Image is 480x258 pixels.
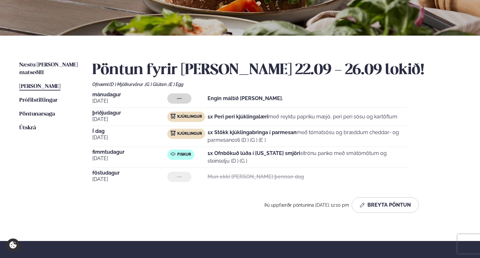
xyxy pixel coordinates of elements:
[171,151,176,157] img: fish.svg
[145,82,169,87] span: (G ) Glúten ,
[208,129,297,135] strong: 1x Stökk kjúklingabringa í parmesan
[92,92,167,97] span: mánudagur
[177,174,182,179] span: ---
[19,97,58,104] a: Prófílstillingar
[208,129,408,144] p: með tómatsósu og bræddum cheddar- og parmesanosti (D ) (G ) (E )
[19,83,60,90] a: [PERSON_NAME]
[208,114,268,120] strong: 1x Peri peri kjúklingalæri
[171,114,176,119] img: chicken.svg
[169,82,183,87] span: (E ) Egg
[19,124,36,132] a: Útskrá
[19,111,55,117] span: Pöntunarsaga
[6,238,20,252] a: Cookie settings
[92,110,167,116] span: þriðjudagur
[19,84,60,89] span: [PERSON_NAME]
[92,176,167,183] span: [DATE]
[352,197,419,213] button: Breyta Pöntun
[208,113,397,121] p: með reyktu papriku mæjó, peri peri sósu og kartöflum
[109,82,145,87] span: (D ) Mjólkurvörur ,
[177,152,191,157] span: Fiskur
[208,150,300,156] strong: 1x Ofnbökuð lúða í [US_STATE] smjöri
[92,116,167,123] span: [DATE]
[19,110,55,118] a: Pöntunarsaga
[92,129,167,134] span: Í dag
[177,131,202,136] span: Kjúklingur
[171,131,176,136] img: chicken.svg
[208,95,283,101] strong: Engin máltíð [PERSON_NAME].
[208,174,304,180] strong: Mun ekki [PERSON_NAME] þennan dag
[264,202,349,208] span: Þú uppfærðir pöntunina [DATE] 12:10 pm
[19,61,79,77] a: Næstu [PERSON_NAME] matseðill
[92,134,167,142] span: [DATE]
[19,98,58,103] span: Prófílstillingar
[92,150,167,155] span: fimmtudagur
[92,97,167,105] span: [DATE]
[92,155,167,162] span: [DATE]
[92,61,461,79] h2: Pöntun fyrir [PERSON_NAME] 22.09 - 26.09 lokið!
[177,96,182,101] span: ---
[19,125,36,131] span: Útskrá
[19,62,78,75] span: Næstu [PERSON_NAME] matseðill
[208,150,408,165] p: sítrónu panko með smátómötum og steinselju (D ) (G )
[177,114,202,119] span: Kjúklingur
[92,170,167,176] span: föstudagur
[92,82,461,87] div: Ofnæmi:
